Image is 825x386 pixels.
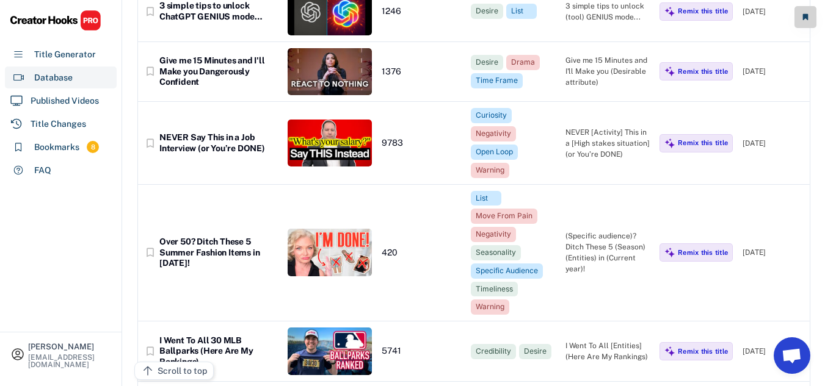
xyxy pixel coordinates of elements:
div: Bookmarks [34,141,79,154]
div: Remix this title [678,347,728,356]
img: CHPRO%20Logo.svg [10,10,101,31]
div: [EMAIL_ADDRESS][DOMAIN_NAME] [28,354,111,368]
div: [DATE] [743,346,804,357]
div: Curiosity [476,110,507,121]
img: thumbnail%20%2854%29.jpg [288,327,373,375]
div: I Went To All 30 MLB Ballparks (Here Are My Rankings) [159,335,278,368]
div: List [476,193,496,204]
div: 1246 [382,6,461,17]
img: thumbnail%20%2860%29.jpg [288,48,373,96]
img: MagicMajor%20%28Purple%29.svg [664,6,675,17]
div: (Specific audience)? Ditch These 5 (Season) (Entities) in (Current year)! [565,231,650,274]
div: Remix this title [678,7,728,15]
div: Database [34,71,73,84]
div: 1376 [382,66,461,77]
div: [DATE] [743,6,804,17]
button: bookmark_border [144,345,156,357]
img: thumbnail%20%2868%29.jpg [288,120,373,167]
div: Drama [511,57,535,68]
a: Open chat [774,337,810,374]
div: Desire [524,346,547,357]
img: MagicMajor%20%28Purple%29.svg [664,346,675,357]
div: [PERSON_NAME] [28,343,111,351]
div: 420 [382,248,461,259]
div: Timeliness [476,284,513,295]
div: 9783 [382,138,461,149]
button: bookmark_border [144,65,156,77]
button: bookmark_border [144,5,156,18]
div: Warning [476,302,504,312]
div: Remix this title [678,138,728,147]
div: Time Frame [476,76,518,86]
div: Negativity [476,129,511,139]
div: 5741 [382,346,461,357]
img: MagicMajor%20%28Purple%29.svg [664,247,675,258]
div: Over 50? Ditch These 5 Summer Fashion Items in [DATE]! [159,237,278,269]
div: 3 simple tips to unlock ChatGPT GENIUS mode… [159,1,278,22]
div: Remix this title [678,248,728,257]
div: 8 [87,142,99,152]
button: bookmark_border [144,246,156,259]
div: [DATE] [743,247,804,258]
div: Published Videos [31,95,99,107]
div: NEVER Say This in a Job Interview (or You’re DONE) [159,132,278,154]
div: Give me 15 Minutes and I'll Make you Dangerously Confident [159,55,278,88]
img: thumbnail%20%2850%29.jpg [288,229,373,276]
div: Move From Pain [476,211,532,221]
div: Title Generator [34,48,96,61]
div: Seasonality [476,248,516,258]
div: Open Loop [476,147,513,157]
div: Desire [476,57,498,68]
div: I Went To All [Entities] (Here Are My Rankings) [565,340,650,362]
div: Scroll to top [158,365,207,377]
div: Give me 15 Minutes and I'll Make you (Desirable attribute) [565,55,650,88]
div: FAQ [34,164,51,177]
div: Credibility [476,346,511,357]
div: [DATE] [743,66,804,77]
div: Remix this title [678,67,728,76]
div: List [511,6,532,16]
button: bookmark_border [144,137,156,149]
div: Title Changes [31,118,86,130]
div: Warning [476,165,504,176]
div: Specific Audience [476,266,538,276]
div: 3 simple tips to unlock (tool) GENIUS mode... [565,1,650,23]
div: Desire [476,6,498,16]
div: NEVER [Activity] This in a [High stakes situation] (or You’re DONE) [565,127,650,160]
div: Negativity [476,229,511,240]
div: [DATE] [743,138,804,149]
img: MagicMajor%20%28Purple%29.svg [664,66,675,77]
img: MagicMajor%20%28Purple%29.svg [664,138,675,149]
